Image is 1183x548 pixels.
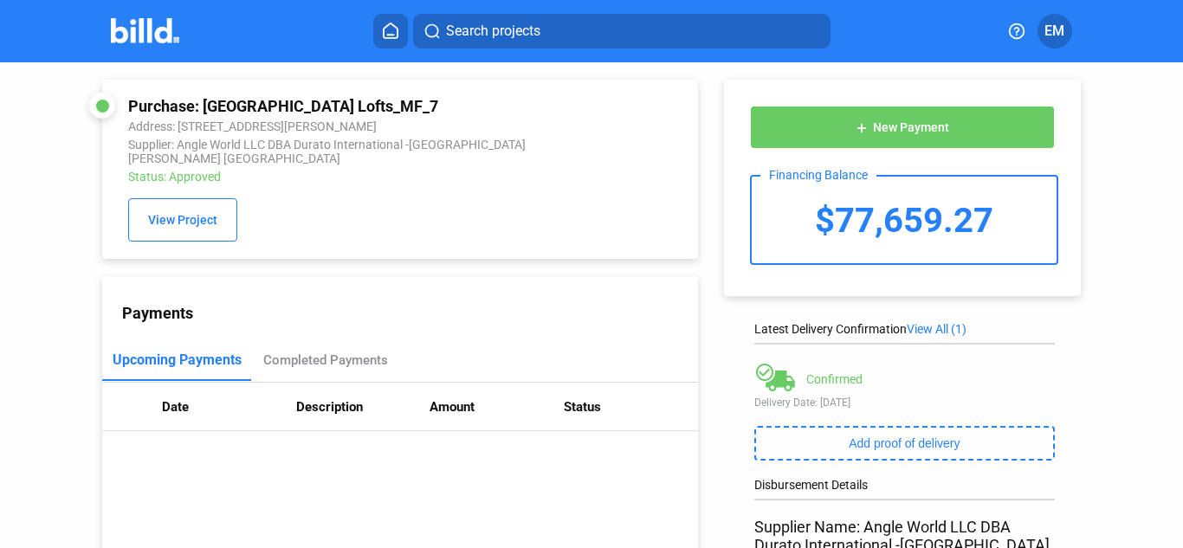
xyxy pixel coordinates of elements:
[760,168,876,182] div: Financing Balance
[162,383,296,431] th: Date
[754,396,1055,409] div: Delivery Date: [DATE]
[128,138,563,165] div: Supplier: Angle World LLC DBA Durato International -[GEOGRAPHIC_DATA][PERSON_NAME] [GEOGRAPHIC_DATA]
[564,383,698,431] th: Status
[128,170,563,184] div: Status: Approved
[263,352,388,368] div: Completed Payments
[855,121,869,135] mat-icon: add
[750,106,1055,149] button: New Payment
[148,214,217,228] span: View Project
[111,18,179,43] img: Billd Company Logo
[128,119,563,133] div: Address: [STREET_ADDRESS][PERSON_NAME]
[446,21,540,42] span: Search projects
[754,426,1055,461] button: Add proof of delivery
[113,351,242,368] div: Upcoming Payments
[413,14,831,48] button: Search projects
[1044,21,1064,42] span: EM
[873,121,949,135] span: New Payment
[128,97,563,115] div: Purchase: [GEOGRAPHIC_DATA] Lofts_MF_7
[907,322,966,336] span: View All (1)
[754,322,1055,336] div: Latest Delivery Confirmation
[430,383,564,431] th: Amount
[296,383,430,431] th: Description
[806,372,863,386] div: Confirmed
[128,198,237,242] button: View Project
[849,436,960,450] span: Add proof of delivery
[754,478,1055,492] div: Disbursement Details
[752,177,1057,263] div: $77,659.27
[1038,14,1072,48] button: EM
[122,304,698,322] div: Payments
